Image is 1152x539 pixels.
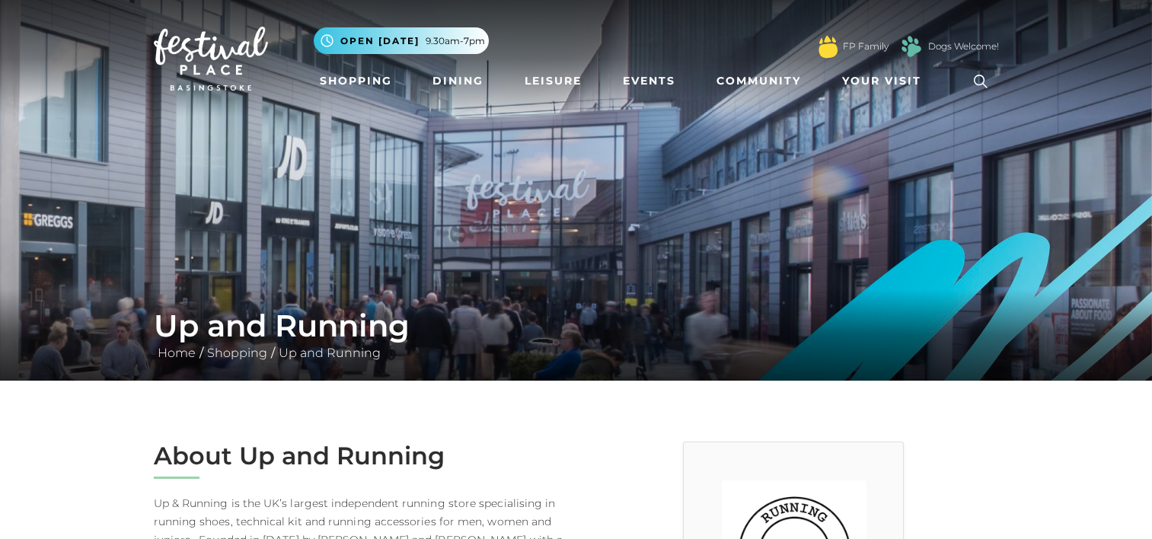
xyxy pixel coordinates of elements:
[154,346,199,360] a: Home
[710,67,807,95] a: Community
[928,40,999,53] a: Dogs Welcome!
[340,34,420,48] span: Open [DATE]
[836,67,935,95] a: Your Visit
[275,346,385,360] a: Up and Running
[617,67,681,95] a: Events
[426,34,485,48] span: 9.30am-7pm
[314,27,489,54] button: Open [DATE] 9.30am-7pm
[519,67,588,95] a: Leisure
[843,40,889,53] a: FP Family
[426,67,490,95] a: Dining
[154,27,268,91] img: Festival Place Logo
[142,308,1010,362] div: / /
[203,346,271,360] a: Shopping
[154,308,999,344] h1: Up and Running
[842,73,921,89] span: Your Visit
[154,442,565,470] h2: About Up and Running
[314,67,398,95] a: Shopping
